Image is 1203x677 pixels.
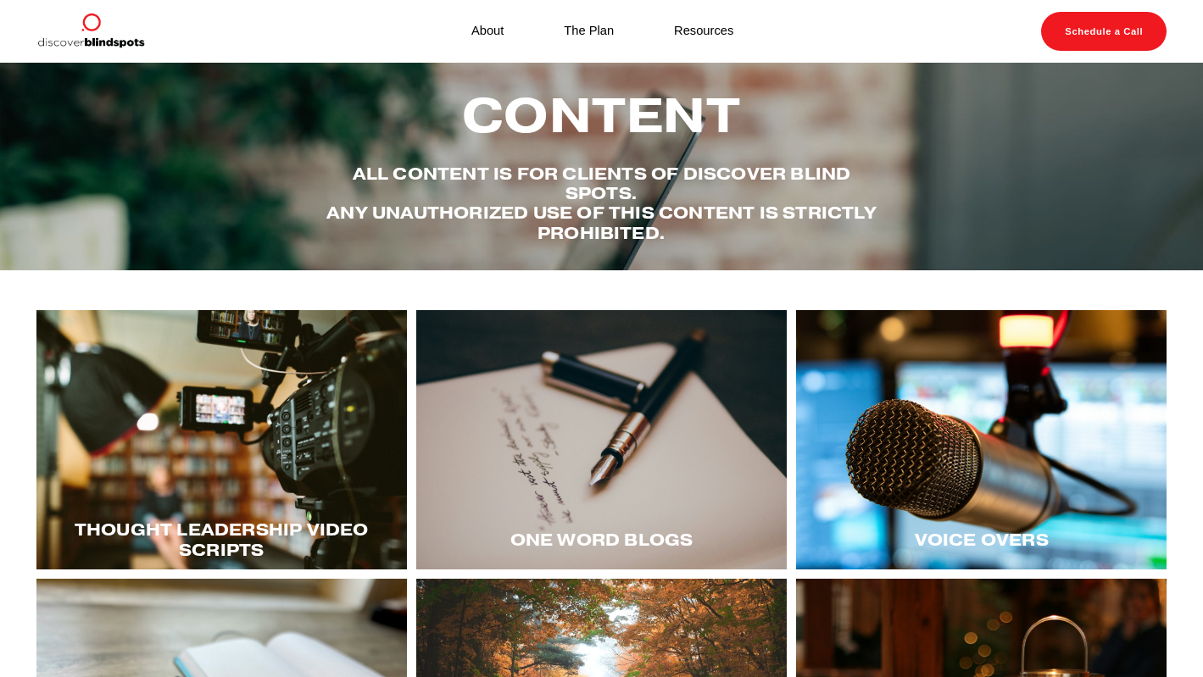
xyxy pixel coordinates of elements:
[564,20,614,42] a: The Plan
[1041,12,1167,51] a: Schedule a Call
[75,519,373,560] span: Thought LEadership Video Scripts
[471,20,504,42] a: About
[510,529,693,551] span: One word blogs
[36,12,145,51] img: Discover Blind Spots
[674,20,733,42] a: Resources
[321,164,882,244] h4: All content is for Clients of Discover Blind spots. Any unauthorized use of this content is stric...
[915,529,1049,551] span: Voice Overs
[321,90,882,142] h2: Content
